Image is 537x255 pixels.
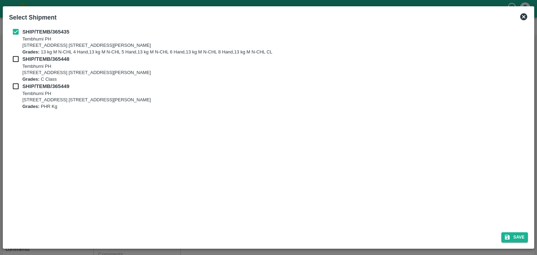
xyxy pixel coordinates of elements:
p: C Class [22,76,151,83]
b: Grades: [22,104,40,109]
p: [STREET_ADDRESS] [STREET_ADDRESS][PERSON_NAME] [22,70,151,76]
p: [STREET_ADDRESS] [STREET_ADDRESS][PERSON_NAME] [22,42,272,49]
b: Grades: [22,76,40,82]
p: Tembhurni PH [22,90,151,97]
p: PHR Kg [22,103,151,110]
p: Tembhurni PH [22,63,151,70]
b: Grades: [22,49,40,54]
b: SHIP/TEMB/365435 [22,29,69,35]
b: SHIP/TEMB/365448 [22,56,69,62]
b: SHIP/TEMB/365449 [22,83,69,89]
p: Tembhurni PH [22,36,272,43]
p: [STREET_ADDRESS] [STREET_ADDRESS][PERSON_NAME] [22,97,151,103]
p: 13 kg M N-CHL 4 Hand,13 kg M N-CHL 5 Hand,13 kg M N-CHL 6 Hand,13 kg M N-CHL 8 Hand,13 kg M N-CHL CL [22,49,272,56]
b: Select Shipment [9,14,57,21]
button: Save [501,232,528,242]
